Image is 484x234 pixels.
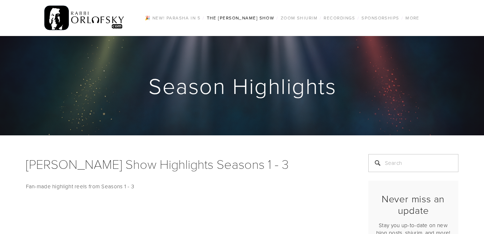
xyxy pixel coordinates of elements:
[205,13,277,23] a: The [PERSON_NAME] Show
[401,15,403,21] span: /
[321,13,357,23] a: Recordings
[374,193,452,216] h2: Never miss an update
[368,154,458,172] input: Search
[44,4,125,32] img: RabbiOrlofsky.com
[143,13,203,23] a: 🎉 NEW! Parasha in 5
[358,15,359,21] span: /
[203,15,204,21] span: /
[320,15,321,21] span: /
[403,13,422,23] a: More
[26,154,350,174] h1: [PERSON_NAME] Show Highlights Seasons 1 - 3
[26,182,350,191] p: Fan-made highlight reels from Seasons 1 - 3
[279,13,320,23] a: Zoom Shiurim
[26,74,459,97] h1: Season Highlights
[276,15,278,21] span: /
[359,13,401,23] a: Sponsorships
